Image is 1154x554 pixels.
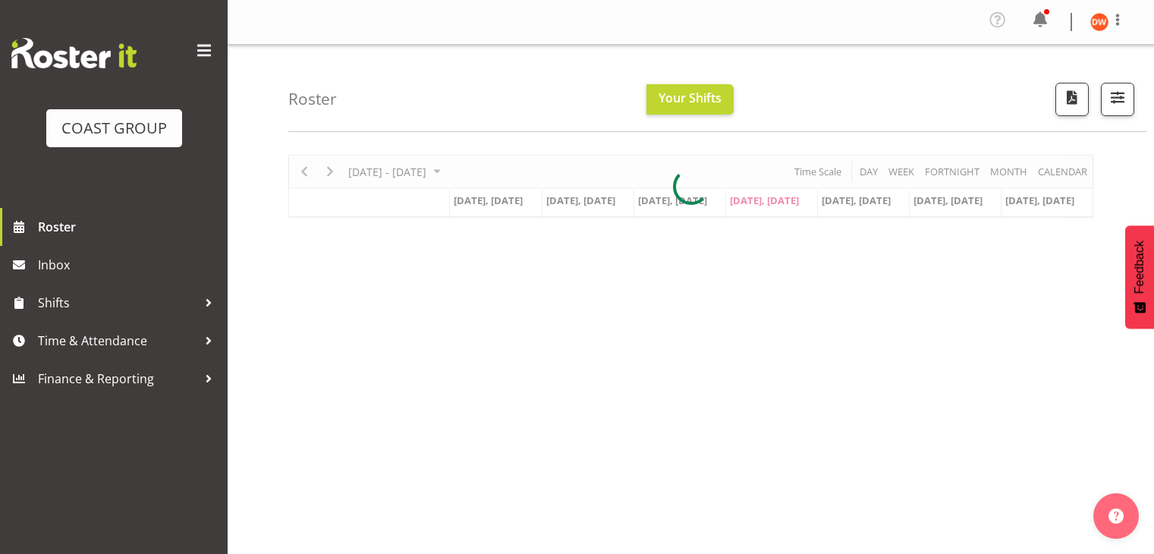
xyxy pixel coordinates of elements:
button: Download a PDF of the roster according to the set date range. [1055,83,1089,116]
span: Time & Attendance [38,329,197,352]
span: Shifts [38,291,197,314]
button: Filter Shifts [1101,83,1134,116]
img: Rosterit website logo [11,38,137,68]
button: Feedback - Show survey [1125,225,1154,329]
button: Your Shifts [646,84,734,115]
span: Feedback [1133,241,1146,294]
span: Finance & Reporting [38,367,197,390]
img: help-xxl-2.png [1108,508,1124,524]
img: david-wiseman11371.jpg [1090,13,1108,31]
span: Roster [38,216,220,238]
h4: Roster [288,90,337,108]
span: Inbox [38,253,220,276]
div: COAST GROUP [61,117,167,140]
span: Your Shifts [659,90,722,106]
